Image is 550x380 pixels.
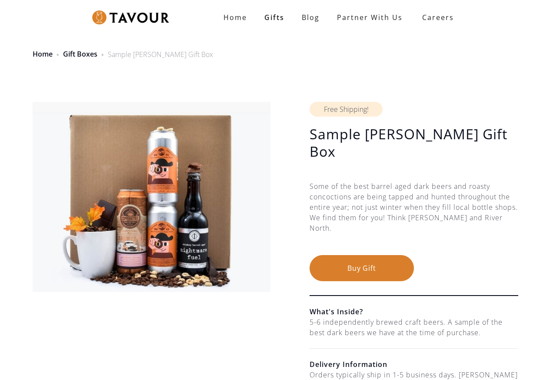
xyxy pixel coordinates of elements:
strong: Careers [422,9,454,26]
a: Gifts [256,9,293,26]
h6: Delivery Information [310,359,518,370]
div: 5-6 independently brewed craft beers. A sample of the best dark beers we have at the time of purc... [310,317,518,338]
a: Careers [411,5,460,30]
a: Home [215,9,256,26]
a: Home [33,49,53,59]
a: Gift Boxes [63,49,97,59]
div: Some of the best barrel aged dark beers and roasty concoctions are being tapped and hunted throug... [310,181,518,255]
a: Blog [293,9,328,26]
button: Buy Gift [310,255,414,281]
strong: Home [223,13,247,22]
a: partner with us [328,9,411,26]
div: Sample [PERSON_NAME] Gift Box [108,49,213,60]
div: Free Shipping! [310,102,383,117]
h1: Sample [PERSON_NAME] Gift Box [310,125,518,160]
h6: What's Inside? [310,306,518,317]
